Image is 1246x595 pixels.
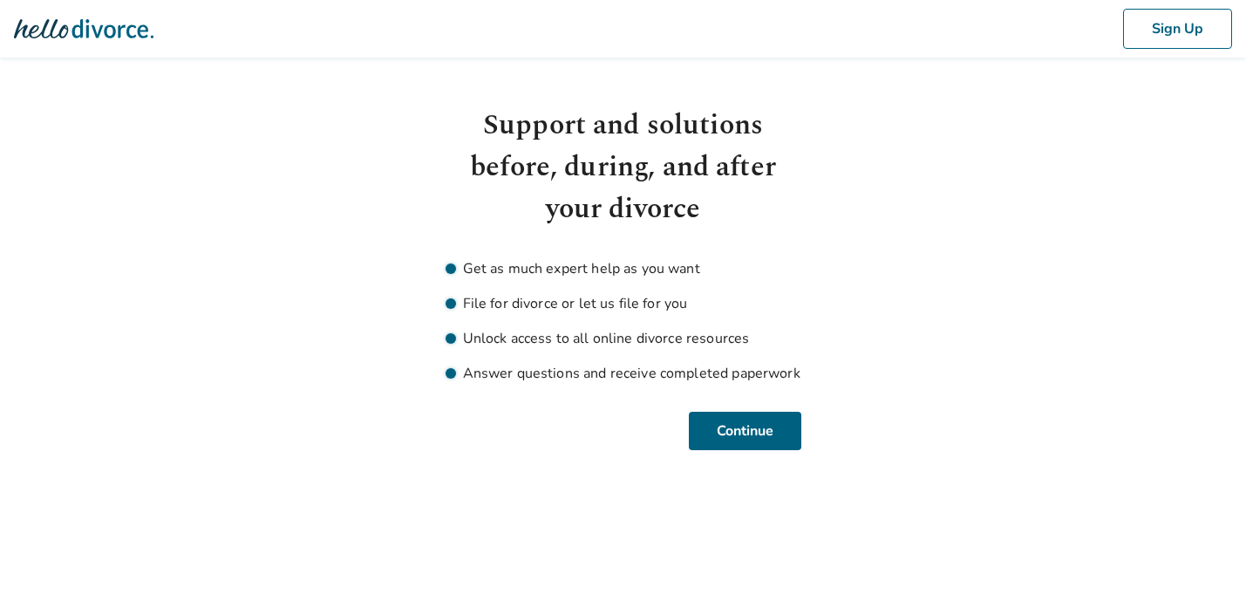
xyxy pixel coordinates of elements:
li: Answer questions and receive completed paperwork [446,363,801,384]
img: Hello Divorce Logo [14,11,153,46]
button: Continue [689,412,801,450]
h1: Support and solutions before, during, and after your divorce [446,105,801,230]
li: File for divorce or let us file for you [446,293,801,314]
li: Get as much expert help as you want [446,258,801,279]
button: Sign Up [1123,9,1232,49]
li: Unlock access to all online divorce resources [446,328,801,349]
